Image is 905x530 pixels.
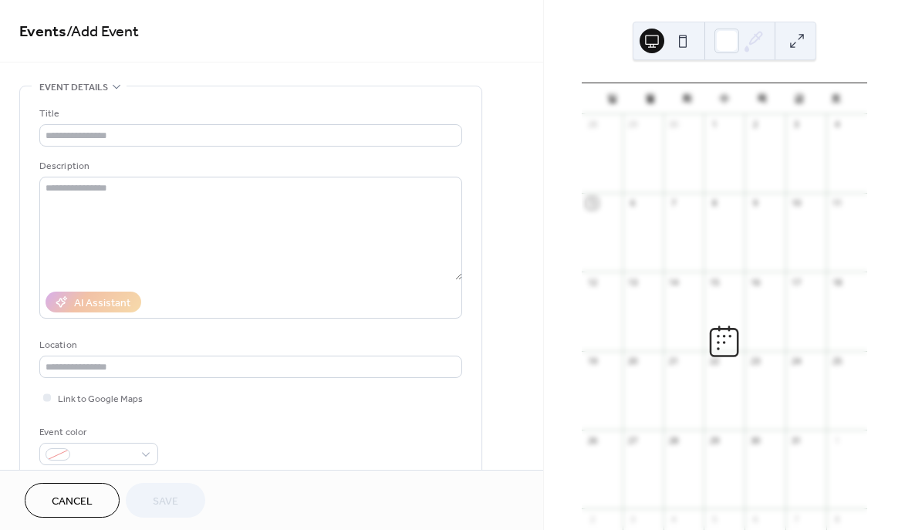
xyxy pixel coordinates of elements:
[708,513,720,525] div: 5
[780,83,817,114] div: 금
[586,513,598,525] div: 2
[668,356,680,367] div: 21
[790,513,802,525] div: 7
[706,83,743,114] div: 수
[749,197,761,209] div: 9
[831,356,843,367] div: 25
[708,434,720,446] div: 29
[627,513,639,525] div: 3
[66,17,139,47] span: / Add Event
[668,434,680,446] div: 28
[790,356,802,367] div: 24
[586,119,598,130] div: 28
[749,276,761,288] div: 16
[749,513,761,525] div: 6
[749,434,761,446] div: 30
[586,197,598,209] div: 5
[743,83,780,114] div: 목
[831,434,843,446] div: 1
[831,119,843,130] div: 4
[627,276,639,288] div: 13
[790,434,802,446] div: 31
[52,494,93,510] span: Cancel
[58,391,143,407] span: Link to Google Maps
[39,158,459,174] div: Description
[631,83,668,114] div: 월
[627,356,639,367] div: 20
[790,276,802,288] div: 17
[586,276,598,288] div: 12
[668,119,680,130] div: 30
[818,83,855,114] div: 토
[749,119,761,130] div: 2
[627,119,639,130] div: 29
[790,119,802,130] div: 3
[668,197,680,209] div: 7
[831,276,843,288] div: 18
[668,276,680,288] div: 14
[749,356,761,367] div: 23
[668,513,680,525] div: 4
[627,434,639,446] div: 27
[790,197,802,209] div: 10
[39,337,459,353] div: Location
[708,276,720,288] div: 15
[39,106,459,122] div: Title
[39,424,155,441] div: Event color
[586,356,598,367] div: 19
[708,197,720,209] div: 8
[39,79,108,96] span: Event details
[19,17,66,47] a: Events
[594,83,631,114] div: 일
[627,197,639,209] div: 6
[586,434,598,446] div: 26
[708,119,720,130] div: 1
[668,83,705,114] div: 화
[25,483,120,518] button: Cancel
[831,197,843,209] div: 11
[831,513,843,525] div: 8
[708,356,720,367] div: 22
